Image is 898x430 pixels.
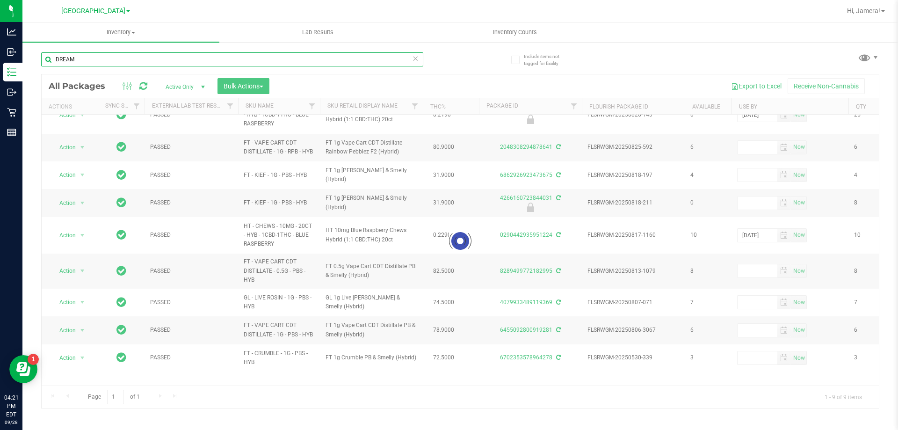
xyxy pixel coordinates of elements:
p: 04:21 PM EDT [4,394,18,419]
a: Inventory Counts [416,22,613,42]
inline-svg: Inbound [7,47,16,57]
inline-svg: Analytics [7,27,16,36]
a: Inventory [22,22,219,42]
iframe: Resource center unread badge [28,354,39,365]
p: 09/28 [4,419,18,426]
span: Hi, Jamera! [847,7,880,15]
iframe: Resource center [9,355,37,383]
span: Lab Results [290,28,346,36]
inline-svg: Retail [7,108,16,117]
span: Inventory Counts [480,28,550,36]
span: Inventory [22,28,219,36]
a: Lab Results [219,22,416,42]
inline-svg: Inventory [7,67,16,77]
span: Include items not tagged for facility [524,53,571,67]
inline-svg: Outbound [7,87,16,97]
span: Clear [412,52,419,65]
inline-svg: Reports [7,128,16,137]
span: [GEOGRAPHIC_DATA] [61,7,125,15]
input: Search Package ID, Item Name, SKU, Lot or Part Number... [41,52,423,66]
